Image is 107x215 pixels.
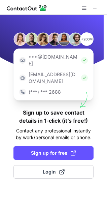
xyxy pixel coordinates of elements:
img: Person #3 [36,32,50,46]
img: https://contactout.com/extension/app/static/media/login-work-icon.638a5007170bc45168077fde17b29a1... [19,74,26,81]
img: ContactOut v5.3.10 [7,4,47,12]
img: Person #5 [57,32,71,46]
p: [EMAIL_ADDRESS][DOMAIN_NAME] [29,71,78,85]
p: +200M [80,32,94,46]
img: Person #1 [13,32,27,46]
img: Check Icon [81,57,88,64]
img: Person #6 [69,32,82,46]
img: Person #4 [48,32,61,46]
span: Sign up for free [31,150,76,156]
button: Sign up for free [13,146,94,160]
span: Login [43,168,65,175]
img: Person #2 [25,32,38,46]
img: Check Icon [81,74,88,81]
p: ***@[DOMAIN_NAME] [29,54,78,67]
h1: Sign up to save contact details in 1-click (it’s free!) [13,109,94,125]
button: Login [13,165,94,179]
img: https://contactout.com/extension/app/static/media/login-phone-icon.bacfcb865e29de816d437549d7f4cb... [19,89,26,95]
p: Contact any professional instantly by work/personal emails or phone. [13,127,94,141]
img: https://contactout.com/extension/app/static/media/login-email-icon.f64bce713bb5cd1896fef81aa7b14a... [19,57,26,64]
